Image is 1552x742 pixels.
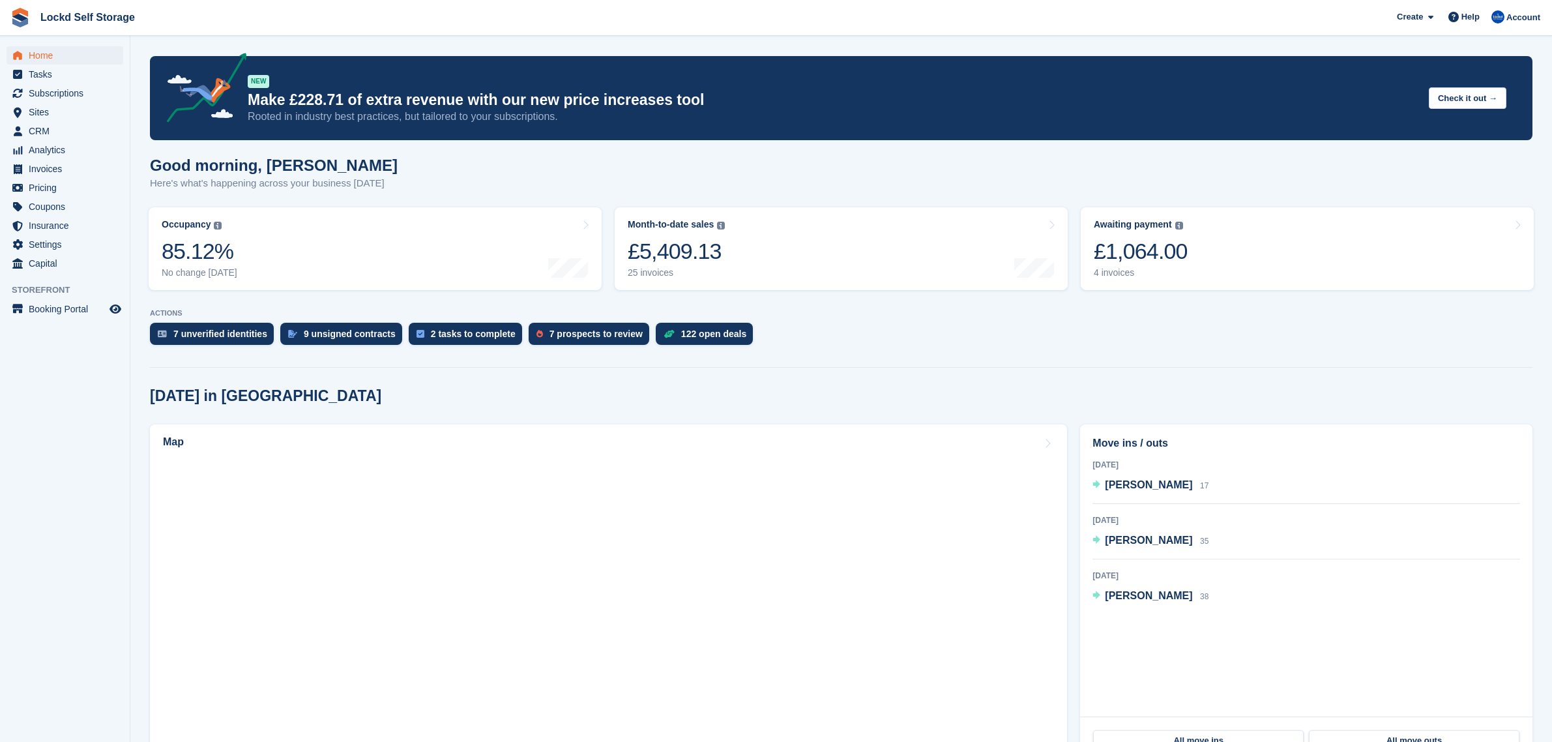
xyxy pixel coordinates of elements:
[1200,481,1208,490] span: 17
[10,8,30,27] img: stora-icon-8386f47178a22dfd0bd8f6a31ec36ba5ce8667c1dd55bd0f319d3a0aa187defe.svg
[1092,459,1520,471] div: [DATE]
[1175,222,1183,230] img: icon-info-grey-7440780725fd019a000dd9b08b2336e03edf1995a4989e88bcd33f0948082b44.svg
[7,254,123,273] a: menu
[288,330,297,338] img: contract_signature_icon-13c848040528278c33f63329250d36e43548de30e8caae1d1a13099fd9432cc5.svg
[1200,592,1208,601] span: 38
[29,46,107,65] span: Home
[162,238,237,265] div: 85.12%
[29,254,107,273] span: Capital
[29,65,107,83] span: Tasks
[7,46,123,65] a: menu
[29,160,107,178] span: Invoices
[1429,87,1506,109] button: Check it out →
[628,267,725,278] div: 25 invoices
[29,300,107,318] span: Booking Portal
[1094,267,1188,278] div: 4 invoices
[1105,535,1192,546] span: [PERSON_NAME]
[162,219,211,230] div: Occupancy
[1397,10,1423,23] span: Create
[29,122,107,140] span: CRM
[158,330,167,338] img: verify_identity-adf6edd0f0f0b5bbfe63781bf79b02c33cf7c696d77639b501bdc392416b5a36.svg
[150,323,280,351] a: 7 unverified identities
[108,301,123,317] a: Preview store
[717,222,725,230] img: icon-info-grey-7440780725fd019a000dd9b08b2336e03edf1995a4989e88bcd33f0948082b44.svg
[7,235,123,254] a: menu
[173,329,267,339] div: 7 unverified identities
[656,323,759,351] a: 122 open deals
[1092,436,1520,451] h2: Move ins / outs
[1081,207,1534,290] a: Awaiting payment £1,064.00 4 invoices
[150,387,381,405] h2: [DATE] in [GEOGRAPHIC_DATA]
[1506,11,1540,24] span: Account
[29,235,107,254] span: Settings
[417,330,424,338] img: task-75834270c22a3079a89374b754ae025e5fb1db73e45f91037f5363f120a921f8.svg
[248,75,269,88] div: NEW
[681,329,746,339] div: 122 open deals
[7,65,123,83] a: menu
[1105,590,1192,601] span: [PERSON_NAME]
[7,160,123,178] a: menu
[214,222,222,230] img: icon-info-grey-7440780725fd019a000dd9b08b2336e03edf1995a4989e88bcd33f0948082b44.svg
[304,329,396,339] div: 9 unsigned contracts
[536,330,543,338] img: prospect-51fa495bee0391a8d652442698ab0144808aea92771e9ea1ae160a38d050c398.svg
[1092,588,1208,605] a: [PERSON_NAME] 38
[7,179,123,197] a: menu
[1461,10,1480,23] span: Help
[163,436,184,448] h2: Map
[156,53,247,127] img: price-adjustments-announcement-icon-8257ccfd72463d97f412b2fc003d46551f7dbcb40ab6d574587a9cd5c0d94...
[7,141,123,159] a: menu
[431,329,516,339] div: 2 tasks to complete
[29,216,107,235] span: Insurance
[162,267,237,278] div: No change [DATE]
[7,216,123,235] a: menu
[248,110,1418,124] p: Rooted in industry best practices, but tailored to your subscriptions.
[12,284,130,297] span: Storefront
[1491,10,1504,23] img: Jonny Bleach
[29,179,107,197] span: Pricing
[150,309,1532,318] p: ACTIONS
[1094,219,1172,230] div: Awaiting payment
[7,122,123,140] a: menu
[150,156,398,174] h1: Good morning, [PERSON_NAME]
[628,219,714,230] div: Month-to-date sales
[7,198,123,216] a: menu
[1105,479,1192,490] span: [PERSON_NAME]
[280,323,409,351] a: 9 unsigned contracts
[409,323,529,351] a: 2 tasks to complete
[1094,238,1188,265] div: £1,064.00
[29,141,107,159] span: Analytics
[248,91,1418,110] p: Make £228.71 of extra revenue with our new price increases tool
[1092,477,1208,494] a: [PERSON_NAME] 17
[1092,570,1520,582] div: [DATE]
[529,323,656,351] a: 7 prospects to review
[150,176,398,191] p: Here's what's happening across your business [DATE]
[29,103,107,121] span: Sites
[1092,533,1208,550] a: [PERSON_NAME] 35
[149,207,602,290] a: Occupancy 85.12% No change [DATE]
[7,84,123,102] a: menu
[1092,514,1520,526] div: [DATE]
[29,198,107,216] span: Coupons
[615,207,1068,290] a: Month-to-date sales £5,409.13 25 invoices
[29,84,107,102] span: Subscriptions
[628,238,725,265] div: £5,409.13
[664,329,675,338] img: deal-1b604bf984904fb50ccaf53a9ad4b4a5d6e5aea283cecdc64d6e3604feb123c2.svg
[549,329,643,339] div: 7 prospects to review
[7,103,123,121] a: menu
[7,300,123,318] a: menu
[35,7,140,28] a: Lockd Self Storage
[1200,537,1208,546] span: 35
